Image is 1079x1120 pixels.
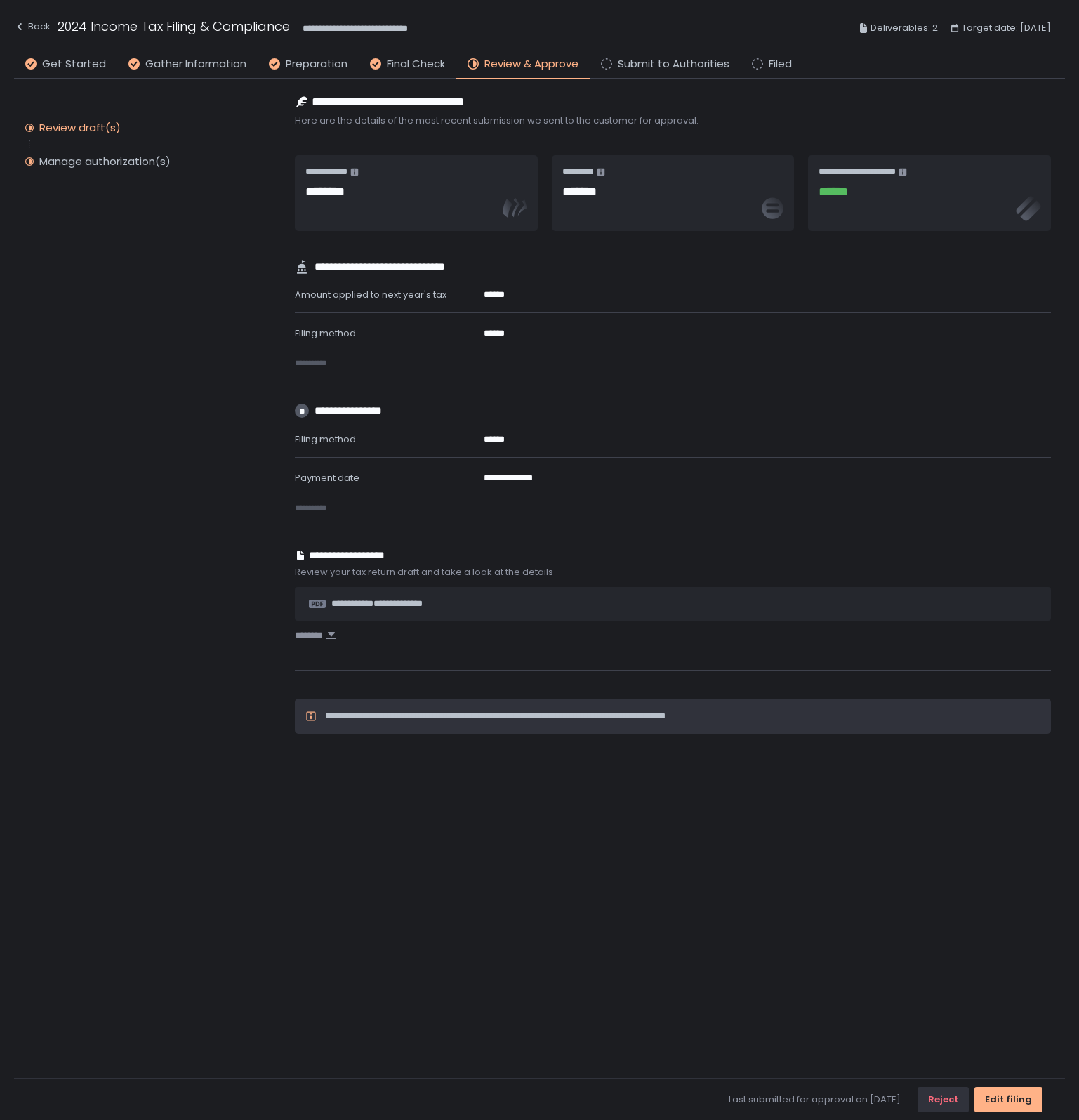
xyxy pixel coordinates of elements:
span: Here are the details of the most recent submission we sent to the customer for approval. [295,114,1051,127]
div: Reject [928,1093,958,1106]
span: Last submitted for approval on [DATE] [729,1093,901,1106]
button: Reject [918,1087,969,1112]
span: Deliverables: 2 [871,20,938,37]
div: Review draft(s) [39,121,121,135]
div: Back [14,18,51,35]
span: Preparation [286,56,347,72]
span: Filing method [295,327,356,340]
button: Back [14,17,51,40]
span: Filed [769,56,792,72]
span: Filing method [295,433,356,446]
span: Final Check [387,56,445,72]
span: Target date: [DATE] [962,20,1051,37]
span: Payment date [295,471,359,485]
div: Edit filing [985,1093,1032,1106]
div: Manage authorization(s) [39,154,171,169]
span: Review & Approve [484,56,578,72]
button: Edit filing [974,1087,1042,1112]
span: Submit to Authorities [618,56,729,72]
span: Review your tax return draft and take a look at the details [295,566,1051,579]
span: Amount applied to next year's tax [295,288,446,301]
h1: 2024 Income Tax Filing & Compliance [58,17,290,36]
span: Gather Information [145,56,246,72]
span: Get Started [42,56,106,72]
